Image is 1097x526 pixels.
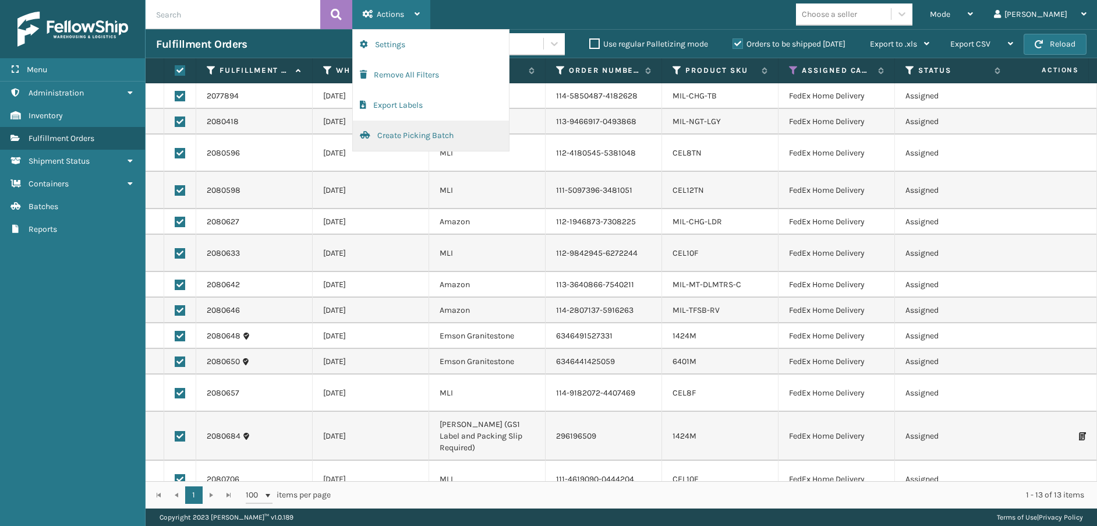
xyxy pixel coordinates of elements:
td: Assigned [895,109,1011,135]
span: Actions [1005,61,1086,80]
span: 100 [246,489,263,501]
td: Assigned [895,298,1011,323]
td: 112-1946873-7308225 [546,209,662,235]
span: Actions [377,9,404,19]
a: 2080657 [207,387,239,399]
div: Choose a seller [802,8,857,20]
td: [DATE] [313,272,429,298]
a: CEL10F [673,248,698,258]
td: [DATE] [313,209,429,235]
td: FedEx Home Delivery [778,135,895,172]
label: Assigned Carrier Service [802,65,872,76]
button: Remove All Filters [353,60,509,90]
div: | [997,509,1083,526]
td: Assigned [895,209,1011,235]
td: Amazon [429,209,546,235]
p: Copyright 2023 [PERSON_NAME]™ v 1.0.189 [160,509,293,526]
span: Administration [29,88,84,98]
td: FedEx Home Delivery [778,349,895,375]
span: Mode [930,9,950,19]
label: Use regular Palletizing mode [589,39,708,49]
td: Assigned [895,235,1011,272]
td: 6346441425059 [546,349,662,375]
td: 6346491527331 [546,323,662,349]
a: MIL-TFSB-RV [673,305,720,315]
td: [DATE] [313,83,429,109]
td: 111-4619090-0444204 [546,461,662,498]
td: Assigned [895,272,1011,298]
td: FedEx Home Delivery [778,235,895,272]
td: Assigned [895,461,1011,498]
td: [PERSON_NAME] (GS1 Label and Packing Slip Required) [429,412,546,461]
td: FedEx Home Delivery [778,172,895,209]
label: WH Ship By Date [336,65,406,76]
td: FedEx Home Delivery [778,323,895,349]
label: Fulfillment Order Id [220,65,290,76]
td: Emson Granitestone [429,349,546,375]
td: FedEx Home Delivery [778,109,895,135]
td: [DATE] [313,298,429,323]
td: [DATE] [313,375,429,412]
a: Terms of Use [997,513,1037,521]
span: Batches [29,202,58,211]
a: MIL-CHG-TB [673,91,717,101]
td: [DATE] [313,135,429,172]
td: 113-3640866-7540211 [546,272,662,298]
td: FedEx Home Delivery [778,272,895,298]
span: Export to .xls [870,39,917,49]
a: 2080642 [207,279,240,291]
td: 112-4180545-5381048 [546,135,662,172]
td: 112-9842945-6272244 [546,235,662,272]
td: 114-5850487-4182628 [546,83,662,109]
td: 113-9466917-0493868 [546,109,662,135]
td: Assigned [895,323,1011,349]
label: Status [918,65,989,76]
a: 2080633 [207,248,240,259]
td: 114-2807137-5916263 [546,298,662,323]
td: [DATE] [313,412,429,461]
button: Export Labels [353,90,509,121]
td: FedEx Home Delivery [778,375,895,412]
a: Privacy Policy [1039,513,1083,521]
a: 2080596 [207,147,240,159]
span: Reports [29,224,57,234]
td: [DATE] [313,349,429,375]
img: logo [17,12,128,47]
h3: Fulfillment Orders [156,37,247,51]
span: Fulfillment Orders [29,133,94,143]
td: FedEx Home Delivery [778,298,895,323]
a: 2080706 [207,474,239,485]
button: Settings [353,30,509,60]
span: Menu [27,65,47,75]
a: CEL10F [673,474,698,484]
td: Assigned [895,172,1011,209]
a: CEL12TN [673,185,704,195]
label: Orders to be shipped [DATE] [732,39,845,49]
td: Assigned [895,412,1011,461]
label: Order Number [569,65,639,76]
td: FedEx Home Delivery [778,83,895,109]
a: MIL-MT-DLMTRS-C [673,280,741,290]
a: 1 [185,486,203,504]
span: items per page [246,486,331,504]
a: 2080648 [207,330,240,342]
td: MLI [429,235,546,272]
td: Amazon [429,272,546,298]
span: Shipment Status [29,156,90,166]
td: Assigned [895,375,1011,412]
td: MLI [429,461,546,498]
td: [DATE] [313,109,429,135]
td: 296196509 [546,412,662,461]
td: FedEx Home Delivery [778,412,895,461]
td: MLI [429,172,546,209]
a: 2080646 [207,305,240,316]
button: Reload [1024,34,1087,55]
a: 2080650 [207,356,240,368]
td: [DATE] [313,323,429,349]
a: MIL-CHG-LDR [673,217,722,227]
a: CEL8TN [673,148,702,158]
td: MLI [429,135,546,172]
div: 1 - 13 of 13 items [347,489,1084,501]
span: Export CSV [950,39,990,49]
a: 1424M [673,431,696,441]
